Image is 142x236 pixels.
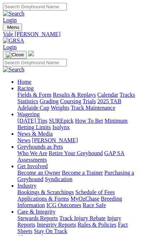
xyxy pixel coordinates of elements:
[70,196,99,202] a: MyOzChase
[49,150,103,156] a: Retire Your Greyhound
[17,92,139,111] div: Racing
[34,228,67,234] a: Stay On Track
[17,111,40,117] a: Wagering
[46,202,81,208] a: ICG Outcomes
[59,215,106,221] a: Track Injury Rebate
[37,222,76,228] a: Integrity Reports
[3,17,17,23] a: Login
[3,66,25,73] img: Search
[17,170,134,182] a: Purchasing a Greyhound
[78,222,117,228] a: Rules & Policies
[17,215,58,221] a: Stewards Reports
[17,118,128,130] a: Minimum Betting Limits
[17,215,121,228] a: Injury Reports
[40,98,59,104] a: Grading
[71,105,115,111] a: Track Maintenance
[6,52,24,58] img: Close
[17,98,38,104] a: Statistics
[17,189,139,209] div: Industry
[51,105,69,111] a: Weights
[3,23,22,31] button: Toggle navigation
[17,118,47,124] a: [DATE] Tips
[17,92,51,98] a: Fields & Form
[3,31,139,38] a: Vale [PERSON_NAME]
[32,137,78,143] a: [PERSON_NAME]
[97,92,118,98] a: Calendar
[17,85,34,91] a: Racing
[75,189,115,195] a: Schedule of Fees
[3,10,25,17] img: Search
[17,209,56,215] a: Care & Integrity
[120,92,135,98] a: Tracks
[83,98,96,104] a: Trials
[28,51,34,56] img: logo-grsa-white.png
[17,170,60,176] a: Become an Owner
[49,118,73,124] a: SUREpick
[17,118,139,131] div: Wagering
[17,196,122,208] a: Breeding Information
[53,92,96,98] a: Results & Replays
[17,98,121,111] a: 2025 TAB Adelaide Cup
[3,44,17,50] a: Login
[17,144,63,150] a: Greyhounds as Pets
[17,137,30,143] a: News
[3,51,27,59] button: Toggle navigation
[17,196,69,202] a: Applications & Forms
[17,170,139,183] div: Get Involved
[17,183,36,189] a: Industry
[52,124,70,130] a: Isolynx
[3,59,67,66] input: Search
[17,163,48,169] a: Get Involved
[17,137,139,144] div: News & Media
[83,202,106,208] a: Race Safe
[60,98,81,104] a: Coursing
[75,118,103,124] a: How To Bet
[17,131,53,137] a: News & Media
[3,3,67,10] input: Search
[17,222,128,234] a: Fact Sheets
[17,150,47,156] a: Who We Are
[17,189,74,195] a: Bookings & Scratchings
[17,215,139,235] div: Care & Integrity
[7,25,19,30] span: Menu
[62,170,103,176] a: Become a Trainer
[17,150,124,163] a: GAP SA Assessments
[17,150,139,163] div: Greyhounds as Pets
[17,79,31,85] a: Home
[3,38,24,44] img: GRSA
[45,176,72,182] a: Syndication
